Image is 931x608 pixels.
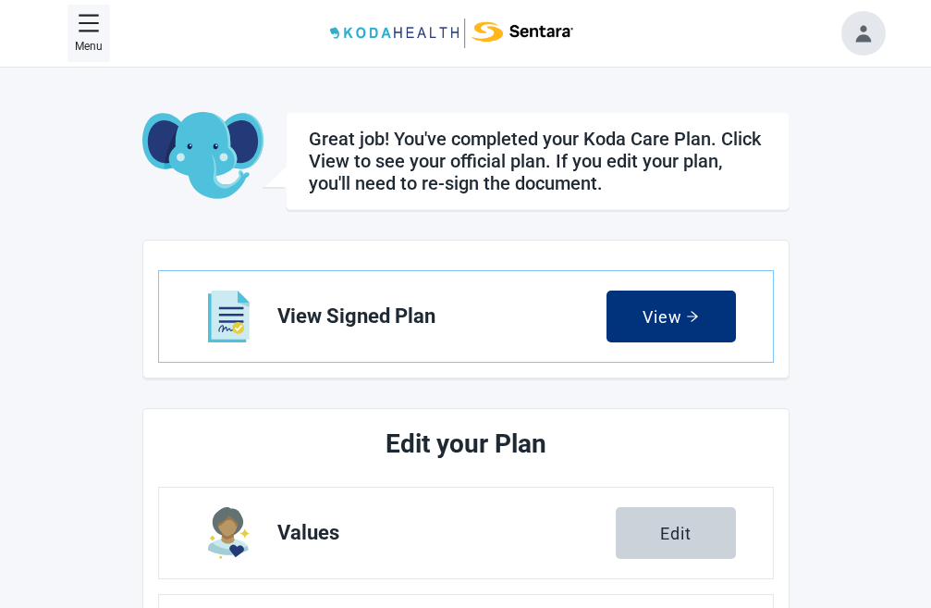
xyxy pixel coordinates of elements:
span: menu [78,12,100,34]
button: Edit [616,507,736,559]
div: Edit [660,524,692,542]
h2: Edit your Plan [227,424,704,465]
a: Edit Values section [159,488,773,578]
span: Values [277,522,616,544]
p: Menu [75,38,103,56]
button: Viewarrow-right [606,291,736,342]
button: Close Menu [67,5,110,63]
img: Koda Health [330,19,573,48]
a: View View Signed Plan section [159,271,773,362]
div: View [643,307,699,326]
button: Toggle account menu [841,11,886,56]
h1: Great job! You've completed your Koda Care Plan. Click View to see your official plan. If you edi... [309,128,766,194]
span: View Signed Plan [277,305,606,328]
img: Koda Elephant [142,112,263,201]
span: arrow-right [686,310,699,323]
